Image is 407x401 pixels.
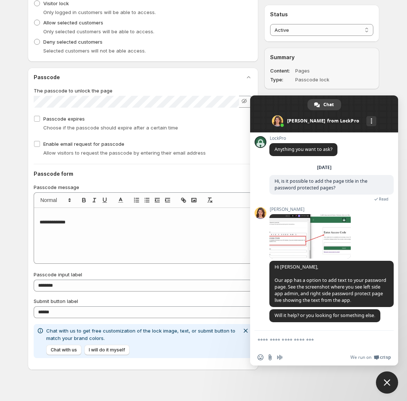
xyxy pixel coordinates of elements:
span: Enable email request for passcode [43,141,124,147]
span: Hi, is it possible to add the page title in the password protected pages? [275,178,367,191]
button: Chat with us [46,345,81,355]
span: Only selected customers will be able to access. [43,28,154,34]
span: Selected customers will not be able access. [43,48,146,54]
textarea: Compose your message... [258,337,374,344]
span: Visitor lock [43,0,69,6]
span: Insert an emoji [258,354,263,360]
span: Allow selected customers [43,20,103,26]
h2: Summary [270,54,373,61]
span: Send a file [267,354,273,360]
span: Passcode input label [34,272,82,277]
span: Passcode expires [43,116,85,122]
span: Chat with us to get free customization of the lock image, text, or submit button to match your br... [46,328,235,341]
span: Read [379,196,388,202]
span: Crisp [380,354,391,360]
span: Will it help? or you looking for something else. [275,312,375,319]
h2: Passcode [34,74,60,81]
span: LockPro [269,136,337,141]
span: Allow visitors to request the passcode by entering their email address [43,150,206,156]
button: I will do it myself [84,345,129,355]
h2: Passcode form [34,170,252,178]
div: Close chat [376,371,398,394]
span: The passcode to unlock the page [34,88,112,94]
p: Passcode message [34,183,252,191]
span: Audio message [277,354,283,360]
a: We run onCrisp [350,354,391,360]
dt: Type : [270,76,294,83]
span: Submit button label [34,298,78,304]
span: Choose if the passcode should expire after a certain time [43,125,178,131]
span: I will do it myself [89,347,125,353]
div: Chat [307,99,341,110]
span: Anything you want to ask? [275,146,332,152]
div: [DATE] [317,165,332,170]
dt: Content : [270,67,294,74]
div: More channels [366,116,376,126]
dd: Pages [295,67,352,74]
span: Chat with us [51,347,77,353]
dd: Passcode lock [295,76,352,83]
h2: Status [270,11,373,18]
button: Dismiss notification [240,326,251,336]
span: [PERSON_NAME] [269,207,351,212]
span: We run on [350,354,371,360]
span: Hi [PERSON_NAME], Our app has a option to add text to your password page. See the screenshot wher... [275,264,386,303]
span: Chat [323,99,334,110]
span: Only logged in customers will be able to access. [43,9,156,15]
span: Deny selected customers [43,39,102,45]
